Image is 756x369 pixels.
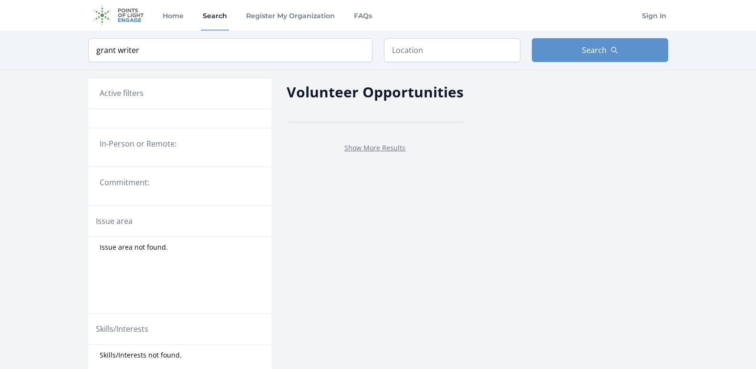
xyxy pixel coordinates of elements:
[532,38,668,62] button: Search
[88,38,373,62] input: Keyword
[287,81,464,103] h2: Volunteer Opportunities
[96,215,133,227] legend: Issue area
[100,177,260,188] legend: Commitment:
[100,350,182,360] span: Skills/Interests not found.
[96,323,148,335] legend: Skills/Interests
[100,138,260,149] legend: In-Person or Remote:
[100,87,144,99] h3: Active filters
[344,143,405,152] a: Show More Results
[582,44,607,56] span: Search
[384,38,520,62] input: Location
[100,242,168,252] span: Issue area not found.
